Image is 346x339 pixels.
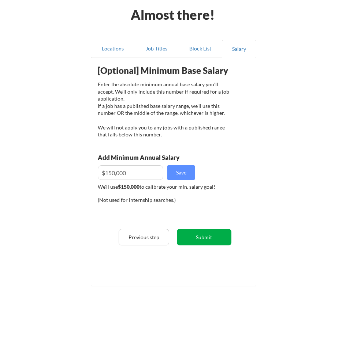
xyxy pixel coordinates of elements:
[118,184,139,190] strong: $150,000
[91,40,134,57] button: Locations
[98,183,229,191] div: We'll use to calibrate your min. salary goal!
[98,66,229,75] div: [Optional] Minimum Base Salary
[119,229,169,245] button: Previous step
[177,229,232,245] button: Submit
[222,40,256,57] button: Salary
[134,40,178,57] button: Job Titles
[98,81,229,138] div: Enter the absolute minimum annual base salary you'll accept. We'll only include this number if re...
[98,196,197,204] div: (Not used for internship searches.)
[98,165,163,180] input: E.g. $100,000
[178,40,222,57] button: Block List
[122,8,224,21] div: Almost there!
[98,154,196,161] div: Add Minimum Annual Salary
[167,165,195,180] button: Save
